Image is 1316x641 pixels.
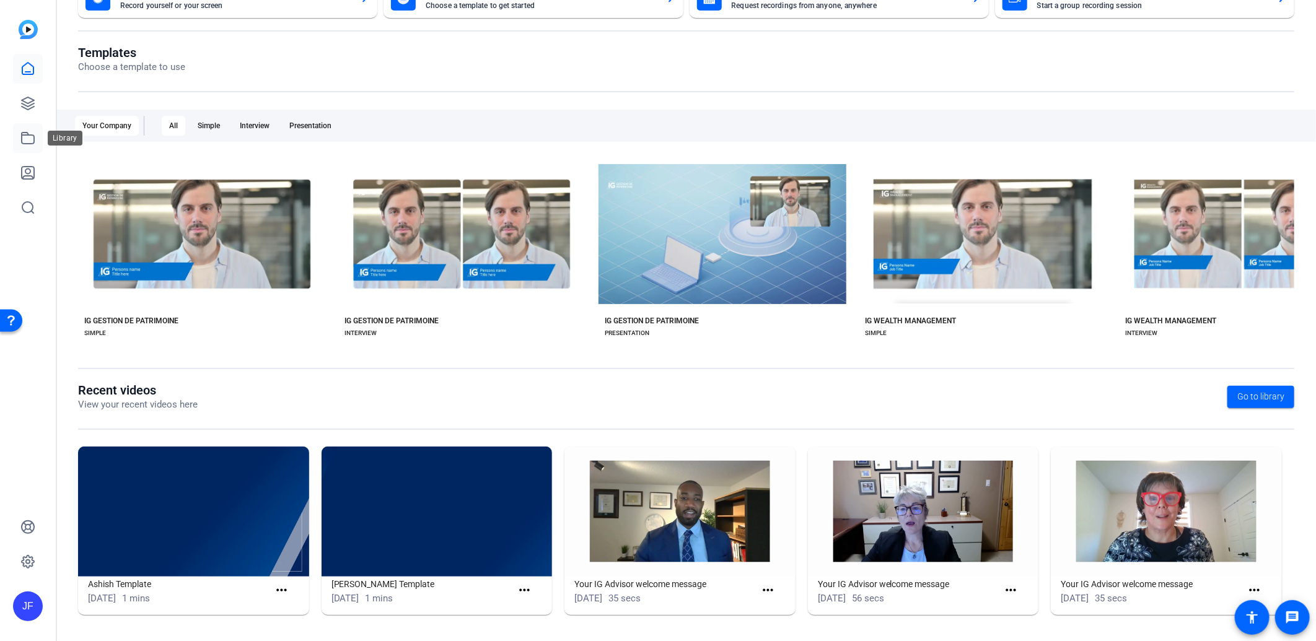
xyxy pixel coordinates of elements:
[1051,447,1282,577] img: Your IG Advisor welcome message
[120,2,350,9] mat-card-subtitle: Record yourself or your screen
[564,447,796,577] img: Your IG Advisor welcome message
[366,593,393,604] span: 1 mins
[84,316,178,326] div: IG GESTION DE PATRIMOINE
[190,116,227,136] div: Simple
[818,577,999,591] h1: Your IG Advisor welcome message
[1061,577,1242,591] h1: Your IG Advisor welcome message
[274,583,289,598] mat-icon: more_horiz
[331,577,512,591] h1: [PERSON_NAME] Template
[84,328,106,338] div: SIMPLE
[1095,593,1127,604] span: 35 secs
[865,328,887,338] div: SIMPLE
[852,593,884,604] span: 56 secs
[1247,583,1262,598] mat-icon: more_horiz
[232,116,277,136] div: Interview
[344,328,377,338] div: INTERVIEW
[19,20,38,39] img: blue-gradient.svg
[1285,610,1300,625] mat-icon: message
[78,45,185,60] h1: Templates
[605,328,649,338] div: PRESENTATION
[574,577,755,591] h1: Your IG Advisor welcome message
[162,116,185,136] div: All
[75,116,139,136] div: Your Company
[1227,386,1294,408] a: Go to library
[574,593,602,604] span: [DATE]
[1004,583,1019,598] mat-icon: more_horiz
[608,593,641,604] span: 35 secs
[88,577,269,591] h1: Ashish Template
[1061,593,1089,604] span: [DATE]
[78,447,309,577] img: Ashish Template
[517,583,532,598] mat-icon: more_horiz
[426,2,656,9] mat-card-subtitle: Choose a template to get started
[322,447,553,577] img: Pierre Benoit Template
[865,316,956,326] div: IG WEALTH MANAGEMENT
[1037,2,1267,9] mat-card-subtitle: Start a group recording session
[88,593,116,604] span: [DATE]
[1125,316,1216,326] div: IG WEALTH MANAGEMENT
[1125,328,1157,338] div: INTERVIEW
[78,60,185,74] p: Choose a template to use
[48,131,82,146] div: Library
[808,447,1039,577] img: Your IG Advisor welcome message
[78,398,198,412] p: View your recent videos here
[818,593,846,604] span: [DATE]
[605,316,699,326] div: IG GESTION DE PATRIMOINE
[760,583,776,598] mat-icon: more_horiz
[331,593,359,604] span: [DATE]
[13,591,43,621] div: JF
[282,116,339,136] div: Presentation
[122,593,150,604] span: 1 mins
[344,316,439,326] div: IG GESTION DE PATRIMOINE
[1237,390,1284,403] span: Go to library
[78,383,198,398] h1: Recent videos
[732,2,962,9] mat-card-subtitle: Request recordings from anyone, anywhere
[1245,610,1260,625] mat-icon: accessibility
